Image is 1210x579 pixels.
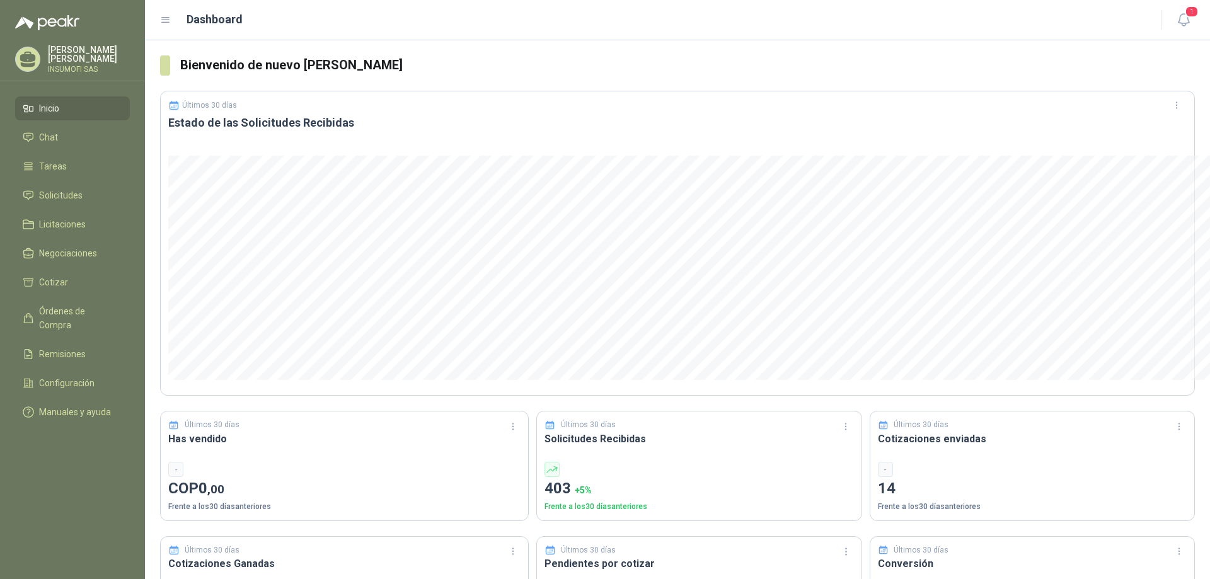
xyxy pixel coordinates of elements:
h3: Has vendido [168,431,521,447]
h3: Conversión [878,556,1187,571]
span: Manuales y ayuda [39,405,111,419]
p: Últimos 30 días [185,544,239,556]
p: Últimos 30 días [561,544,616,556]
p: Últimos 30 días [894,419,948,431]
span: Inicio [39,101,59,115]
a: Solicitudes [15,183,130,207]
p: 403 [544,477,854,501]
span: + 5 % [575,485,592,495]
span: Órdenes de Compra [39,304,118,332]
h3: Pendientes por cotizar [544,556,854,571]
p: COP [168,477,521,501]
h3: Estado de las Solicitudes Recibidas [168,115,1187,130]
p: Últimos 30 días [185,419,239,431]
a: Cotizar [15,270,130,294]
p: 14 [878,477,1187,501]
p: INSUMOFI SAS [48,66,130,73]
span: Configuración [39,376,95,390]
span: 0 [199,479,224,497]
span: Solicitudes [39,188,83,202]
h1: Dashboard [187,11,243,28]
h3: Cotizaciones Ganadas [168,556,521,571]
p: [PERSON_NAME] [PERSON_NAME] [48,45,130,63]
span: Chat [39,130,58,144]
span: Licitaciones [39,217,86,231]
span: ,00 [207,482,224,496]
h3: Cotizaciones enviadas [878,431,1187,447]
a: Configuración [15,371,130,395]
button: 1 [1172,9,1195,32]
h3: Bienvenido de nuevo [PERSON_NAME] [180,55,1195,75]
span: 1 [1185,6,1199,18]
a: Tareas [15,154,130,178]
a: Manuales y ayuda [15,400,130,424]
p: Últimos 30 días [894,544,948,556]
a: Negociaciones [15,241,130,265]
a: Inicio [15,96,130,120]
span: Cotizar [39,275,68,289]
span: Remisiones [39,347,86,361]
div: - [168,462,183,477]
img: Logo peakr [15,15,79,30]
p: Últimos 30 días [561,419,616,431]
a: Licitaciones [15,212,130,236]
p: Frente a los 30 días anteriores [544,501,854,513]
h3: Solicitudes Recibidas [544,431,854,447]
span: Negociaciones [39,246,97,260]
p: Últimos 30 días [182,101,237,110]
p: Frente a los 30 días anteriores [878,501,1187,513]
a: Órdenes de Compra [15,299,130,337]
p: Frente a los 30 días anteriores [168,501,521,513]
div: - [878,462,893,477]
span: Tareas [39,159,67,173]
a: Chat [15,125,130,149]
a: Remisiones [15,342,130,366]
